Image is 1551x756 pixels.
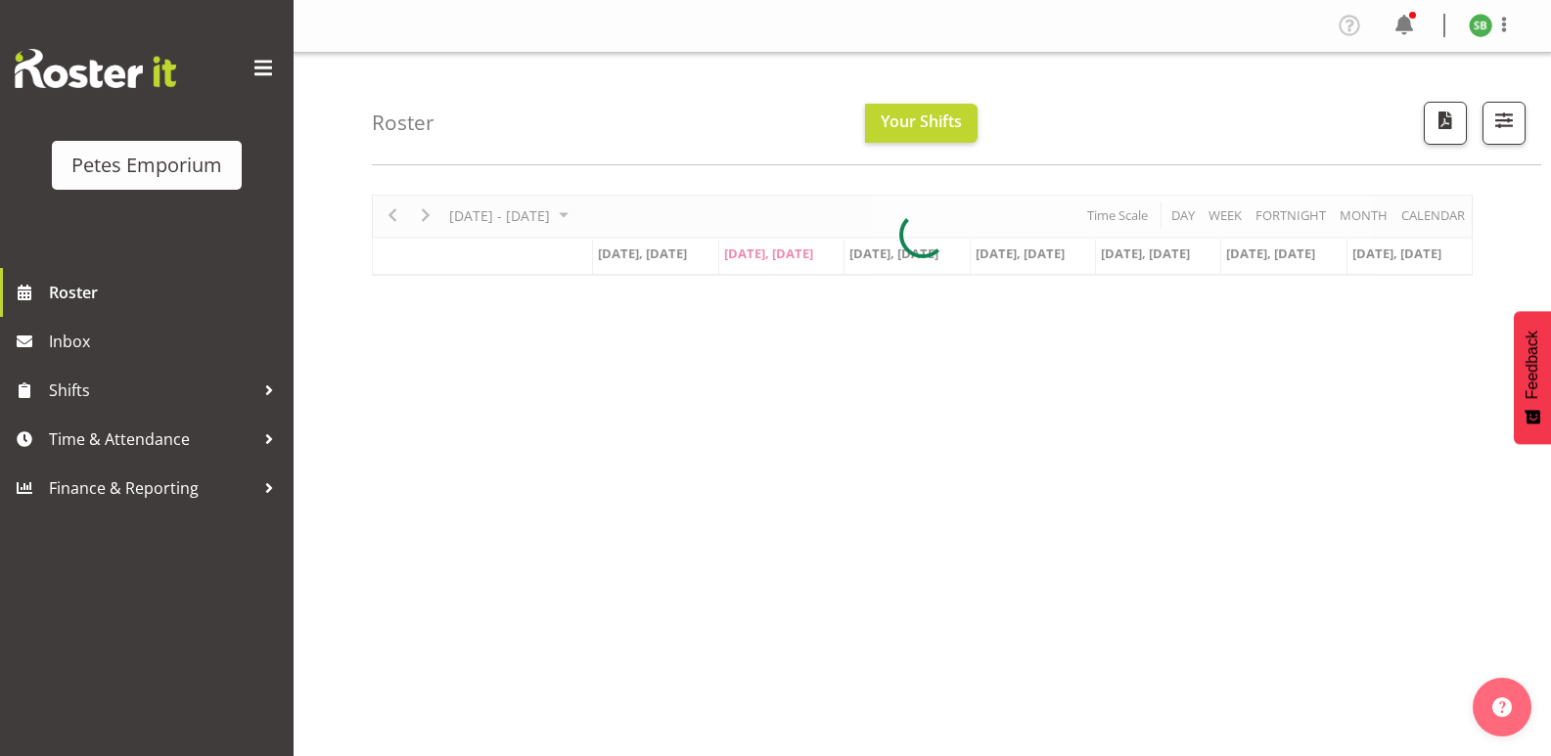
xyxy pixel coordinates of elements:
span: Shifts [49,376,254,405]
button: Feedback - Show survey [1514,311,1551,444]
button: Download a PDF of the roster according to the set date range. [1424,102,1467,145]
button: Your Shifts [865,104,978,143]
span: Time & Attendance [49,424,254,454]
span: Roster [49,278,284,307]
span: Feedback [1524,331,1541,399]
button: Filter Shifts [1483,102,1526,145]
img: Rosterit website logo [15,49,176,88]
span: Finance & Reporting [49,473,254,503]
div: Petes Emporium [71,151,222,180]
span: Inbox [49,327,284,356]
img: help-xxl-2.png [1492,697,1512,717]
img: stephanie-burden9828.jpg [1469,14,1492,37]
span: Your Shifts [881,111,962,132]
h4: Roster [372,111,434,134]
